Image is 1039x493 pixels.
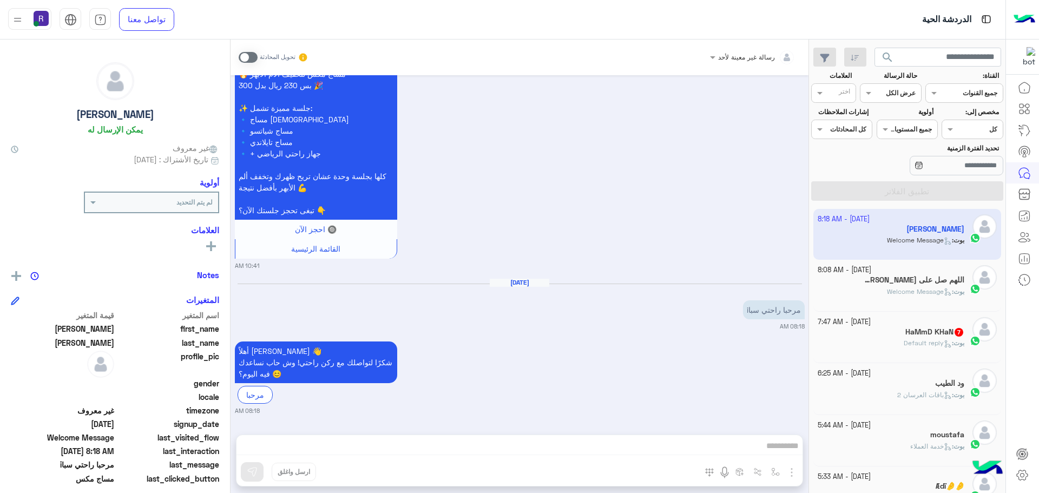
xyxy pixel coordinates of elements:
small: 10:41 AM [235,261,260,270]
small: [DATE] - 6:25 AM [818,369,871,379]
a: تواصل معنا [119,8,174,31]
span: غير معروف [173,142,219,154]
label: القناة: [927,71,999,81]
span: first_name [116,323,220,334]
span: Welcome Message [11,432,114,443]
img: WhatsApp [970,336,981,346]
b: : [952,287,964,295]
small: [DATE] - 8:08 AM [818,265,871,275]
p: الدردشة الحية [922,12,971,27]
h6: Notes [197,270,219,280]
button: search [874,48,901,71]
span: null [11,378,114,389]
img: WhatsApp [970,439,981,450]
small: 08:18 AM [780,322,805,331]
div: مرحبا [238,386,273,404]
label: تحديد الفترة الزمنية [878,143,999,153]
img: defaultAdmin.png [87,351,114,378]
span: مرحبا راحتي سباi [11,459,114,470]
h5: Ædï🤌🤌 [936,482,964,491]
label: أولوية [878,107,933,117]
span: غير معروف [11,405,114,416]
span: مساج مكس [11,473,114,484]
span: last_interaction [116,445,220,457]
h5: [PERSON_NAME] [76,108,154,121]
img: userImage [34,11,49,26]
span: 7 [955,328,963,337]
img: defaultAdmin.png [97,63,134,100]
span: باقات العرسان 2 [897,391,952,399]
span: خدمة العملاء [910,442,952,450]
p: 10/10/2025, 8:18 AM [235,341,397,383]
img: WhatsApp [970,284,981,294]
span: Welcome Message [887,287,952,295]
button: تطبيق الفلاتر [811,181,1003,201]
img: defaultAdmin.png [972,369,997,393]
span: القائمة الرئيسية [291,244,340,253]
span: Default reply [904,339,952,347]
span: 2025-07-11T07:40:59.249Z [11,418,114,430]
img: add [11,271,21,281]
span: last_visited_flow [116,432,220,443]
span: israr [11,323,114,334]
b: : [952,339,964,347]
h6: يمكن الإرسال له [88,124,143,134]
span: قيمة المتغير [11,310,114,321]
label: حالة الرسالة [862,71,917,81]
span: رسالة غير معينة لأحد [718,53,775,61]
span: profile_pic [116,351,220,376]
img: notes [30,272,39,280]
small: [DATE] - 5:44 AM [818,420,871,431]
span: timezone [116,405,220,416]
span: بوت [953,339,964,347]
div: اختر [839,87,852,99]
img: profile [11,13,24,27]
span: locale [116,391,220,403]
b: : [952,391,964,399]
img: tab [64,14,77,26]
img: WhatsApp [970,387,981,398]
small: [DATE] - 5:33 AM [818,472,871,482]
p: 10/10/2025, 8:18 AM [743,300,805,319]
small: 08:18 AM [235,406,260,415]
h6: أولوية [200,178,219,187]
span: last_message [116,459,220,470]
label: إشارات الملاحظات [812,107,868,117]
h6: العلامات [11,225,219,235]
span: اسم المتغير [116,310,220,321]
small: تحويل المحادثة [260,53,295,62]
img: tab [979,12,993,26]
span: ahmad zangikhell [11,337,114,349]
h5: ود الطيب [935,379,964,388]
button: ارسل واغلق [272,463,316,481]
span: null [11,391,114,403]
b: لم يتم التحديد [176,198,213,206]
span: last_clicked_button [116,473,220,484]
span: بوت [953,442,964,450]
h6: المتغيرات [186,295,219,305]
img: 322853014244696 [1016,47,1035,67]
h5: moustafa [930,430,964,439]
img: defaultAdmin.png [972,420,997,445]
img: hulul-logo.png [969,450,1007,488]
span: 🔘 احجز الآن [295,225,337,234]
span: search [881,51,894,64]
b: : [952,442,964,450]
span: بوت [953,391,964,399]
span: last_name [116,337,220,349]
span: gender [116,378,220,389]
small: [DATE] - 7:47 AM [818,317,871,327]
a: tab [89,8,111,31]
img: defaultAdmin.png [972,265,997,290]
span: بوت [953,287,964,295]
h5: HaMmD KHaN [905,327,964,337]
img: tab [94,14,107,26]
img: defaultAdmin.png [972,317,997,341]
p: 11/7/2025, 10:41 AM [235,64,397,220]
span: تاريخ الأشتراك : [DATE] [134,154,208,165]
label: مخصص إلى: [943,107,999,117]
h6: [DATE] [490,279,549,286]
span: signup_date [116,418,220,430]
span: 2025-10-10T05:18:50.617Z [11,445,114,457]
label: العلامات [812,71,852,81]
